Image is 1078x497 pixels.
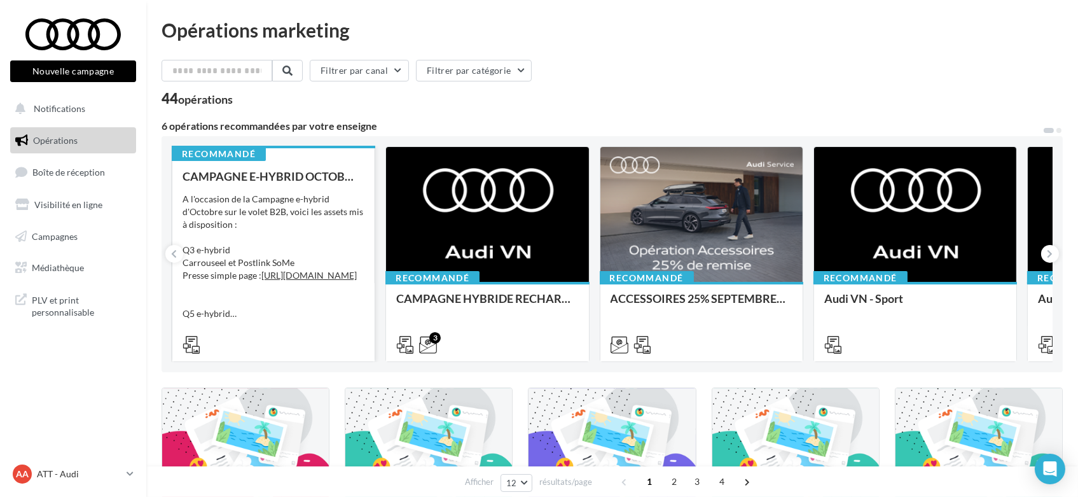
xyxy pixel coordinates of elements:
div: Recommandé [172,147,266,161]
a: Opérations [8,127,139,154]
div: Opérations marketing [162,20,1063,39]
a: AA ATT - Audi [10,462,136,486]
a: Visibilité en ligne [8,192,139,218]
span: AA [16,468,29,480]
div: 44 [162,92,233,106]
span: Médiathèque [32,262,84,273]
span: 1 [639,472,660,492]
span: 4 [712,472,732,492]
a: PLV et print personnalisable [8,286,139,324]
div: CAMPAGNE HYBRIDE RECHARGEABLE [396,292,578,318]
div: 6 opérations recommandées par votre enseigne [162,121,1042,131]
span: Notifications [34,103,85,114]
a: Boîte de réception [8,158,139,186]
span: PLV et print personnalisable [32,291,131,319]
div: ACCESSOIRES 25% SEPTEMBRE - AUDI SERVICE [611,292,792,318]
span: Opérations [33,135,78,146]
span: Visibilité en ligne [34,199,102,210]
span: résultats/page [539,476,592,488]
a: Médiathèque [8,255,139,281]
span: 2 [664,472,684,492]
div: Recommandé [813,271,908,285]
button: Nouvelle campagne [10,60,136,82]
span: Boîte de réception [32,167,105,178]
span: 12 [506,478,517,488]
div: Open Intercom Messenger [1035,454,1065,484]
div: Audi VN - Sport [824,292,1006,318]
span: Campagnes [32,230,78,241]
button: Filtrer par canal [310,60,409,81]
div: opérations [178,94,233,105]
div: Recommandé [385,271,480,285]
span: 3 [687,472,707,492]
button: Notifications [8,95,134,122]
button: 12 [501,474,533,492]
a: [URL][DOMAIN_NAME] [261,270,357,281]
span: Afficher [465,476,494,488]
div: Recommandé [600,271,694,285]
div: CAMPAGNE E-HYBRID OCTOBRE B2B [183,170,364,183]
div: 3 [429,332,441,344]
a: Campagnes [8,223,139,250]
div: A l'occasion de la Campagne e-hybrid d'Octobre sur le volet B2B, voici les assets mis à dispositi... [183,193,364,320]
p: ATT - Audi [37,468,121,480]
button: Filtrer par catégorie [416,60,532,81]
